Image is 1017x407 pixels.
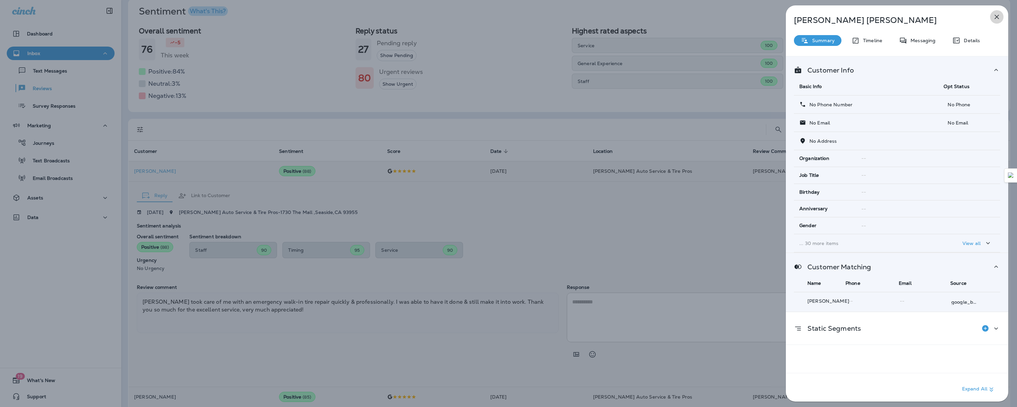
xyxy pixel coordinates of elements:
span: -- [861,172,866,178]
span: Name [807,280,821,286]
img: Detect Auto [1008,172,1014,179]
span: -- [861,155,866,161]
p: Messaging [907,38,935,43]
p: No Phone Number [806,102,853,107]
span: Source [950,280,966,286]
span: Phone [845,280,860,286]
p: No Email [944,120,995,126]
p: ... 30 more items [799,241,933,246]
p: View all [962,241,981,246]
p: Summary [809,38,835,43]
span: Gender [799,223,816,228]
button: View all [960,237,995,249]
span: Job Title [799,172,819,178]
span: -- [900,298,904,304]
span: -- [848,298,853,304]
span: Birthday [799,189,820,195]
span: Opt Status [944,83,969,89]
button: Expand All [959,383,998,396]
span: Email [899,280,912,286]
p: Expand All [962,385,995,394]
span: -- [861,189,866,195]
p: Static Segments [802,326,861,331]
p: Timeline [860,38,882,43]
p: No Phone [944,102,995,107]
p: Customer Info [802,67,854,73]
span: Anniversary [799,206,828,212]
p: google_business [951,299,978,305]
p: No Email [806,120,830,126]
span: -- [861,223,866,229]
p: [PERSON_NAME] [807,298,851,304]
span: Basic Info [799,83,822,89]
span: Organization [799,156,829,161]
button: Add to Static Segment [979,322,992,335]
span: -- [861,206,866,212]
p: Details [960,38,980,43]
p: No Address [806,138,837,144]
p: [PERSON_NAME] [PERSON_NAME] [794,16,978,25]
p: Customer Matching [802,264,871,270]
